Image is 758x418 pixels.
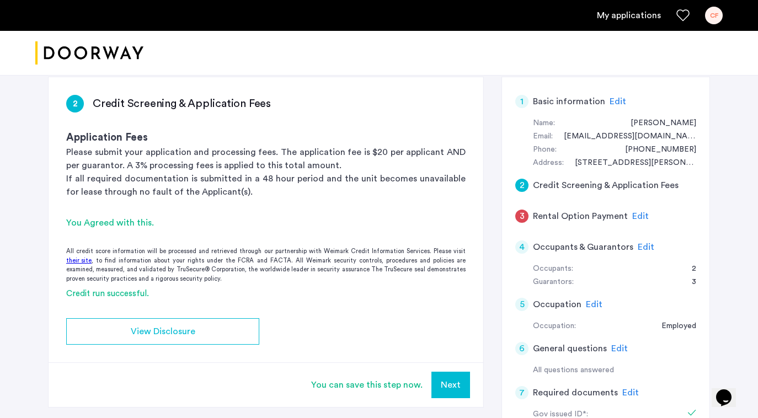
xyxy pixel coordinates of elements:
span: Edit [638,243,654,251]
div: All credit score information will be processed and retrieved through our partnership with Weimark... [49,247,483,283]
a: My application [597,9,661,22]
div: Credit run successful. [49,288,483,301]
button: button [66,318,259,345]
h5: Rental Option Payment [533,210,628,223]
div: Address: [533,157,564,170]
div: camila frater [620,117,696,130]
div: CF [705,7,723,24]
div: 3 [681,276,696,289]
h5: Basic information [533,95,605,108]
span: Edit [632,212,649,221]
h5: Occupants & Guarantors [533,240,633,254]
div: 4 [515,240,529,254]
span: Edit [610,97,626,106]
h3: Application Fees [66,130,466,146]
a: their site [66,256,92,266]
a: Favorites [676,9,690,22]
div: You can save this step now. [311,378,423,392]
div: 5 [515,298,529,311]
div: Employed [650,320,696,333]
div: 2 [66,95,84,112]
div: Occupation: [533,320,576,333]
iframe: chat widget [712,374,747,407]
div: All questions answered [533,364,696,377]
h5: Required documents [533,386,618,399]
div: 1 [515,95,529,108]
div: 2 [681,262,696,276]
img: logo [35,33,143,74]
h5: Occupation [533,298,581,311]
div: 591 HART ST, #3 [564,157,696,170]
div: 6 [515,342,529,355]
p: Please submit your application and processing fees. The application fee is $20 per applicant AND ... [66,146,466,172]
div: Occupants: [533,262,573,276]
div: Guarantors: [533,276,574,289]
div: You Agreed with this. [66,216,466,229]
div: 7 [515,386,529,399]
span: Edit [622,388,639,397]
button: Next [431,372,470,398]
span: Edit [586,300,602,309]
div: Phone: [533,143,557,157]
p: If all required documentation is submitted in a 48 hour period and the unit becomes unavailable f... [66,172,466,199]
h5: General questions [533,342,607,355]
span: Edit [611,344,628,353]
div: 3 [515,210,529,223]
div: Name: [533,117,555,130]
div: camilafrater@gmail.com [553,130,696,143]
h3: Credit Screening & Application Fees [93,96,271,111]
h5: Credit Screening & Application Fees [533,179,679,192]
div: 2 [515,179,529,192]
div: Email: [533,130,553,143]
div: +16462298301 [614,143,696,157]
span: View Disclosure [131,325,195,338]
a: Cazamio logo [35,33,143,74]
